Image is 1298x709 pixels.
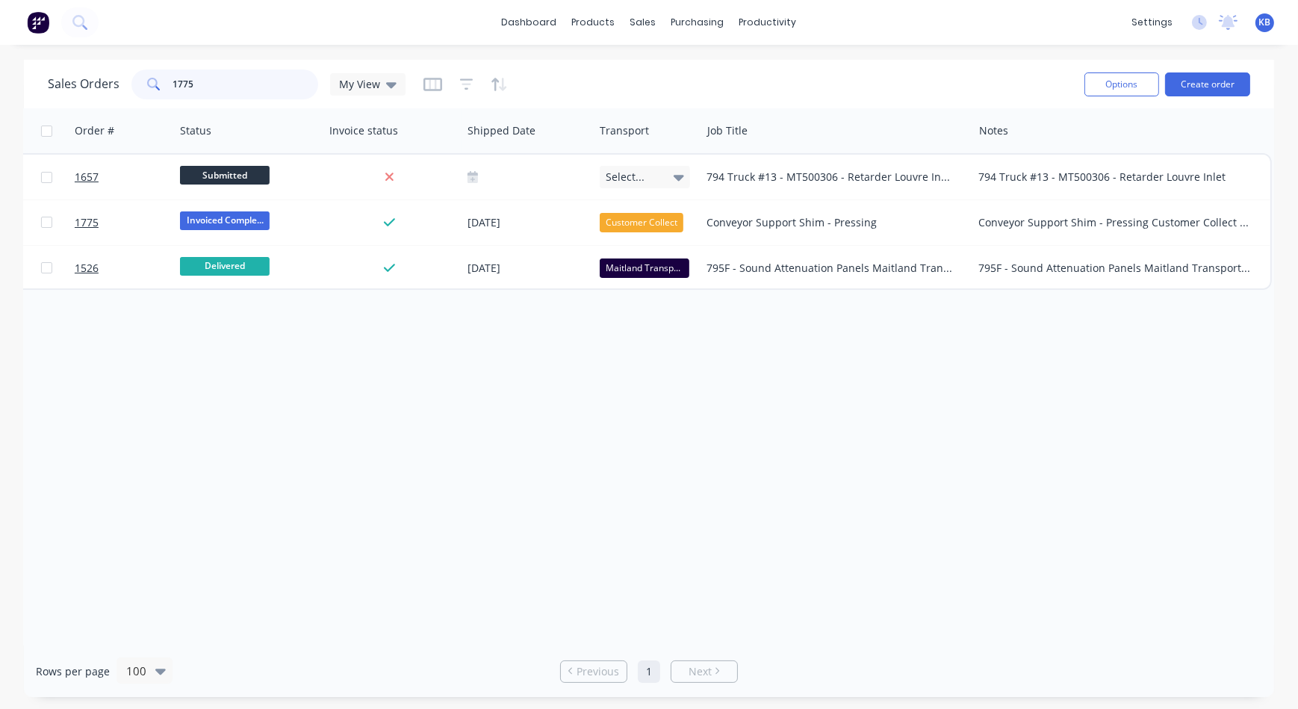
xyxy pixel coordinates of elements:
ul: Pagination [554,660,744,683]
a: 1775 [75,200,164,245]
div: Conveyor Support Shim - Pressing Customer Collect Shipped Date [DATE] [978,215,1250,230]
div: Notes [979,123,1008,138]
a: 1657 [75,155,164,199]
div: Customer Collect [600,213,683,232]
span: My View [339,76,380,92]
div: 795F - Sound Attenuation Panels Maitland Transport Shipped Date [DATE] [978,261,1250,276]
div: Status [180,123,211,138]
div: 794 Truck #13 - MT500306 - Retarder Louvre Inlet [978,170,1250,185]
div: Invoice status [329,123,398,138]
img: Factory [27,11,49,34]
span: 1775 [75,215,99,230]
span: Next [689,664,712,679]
div: 795F - Sound Attenuation Panels Maitland Transport Shipped Date [DATE] [707,261,953,276]
span: 1657 [75,170,99,185]
div: Shipped Date [468,123,535,138]
h1: Sales Orders [48,77,119,91]
div: settings [1124,11,1180,34]
div: products [565,11,623,34]
span: Previous [577,664,619,679]
div: Transport [600,123,649,138]
div: [DATE] [468,213,588,232]
div: Order # [75,123,114,138]
button: Create order [1165,72,1250,96]
a: Page 1 is your current page [638,660,660,683]
div: Maitland Transport [600,258,689,278]
span: 1526 [75,261,99,276]
div: productivity [732,11,804,34]
span: KB [1259,16,1271,29]
span: Delivered [180,257,270,276]
a: Previous page [561,664,627,679]
div: 794 Truck #13 - MT500306 - Retarder Louvre Inlet [707,170,953,185]
div: sales [623,11,664,34]
button: Options [1084,72,1159,96]
span: Invoiced Comple... [180,211,270,230]
a: 1526 [75,246,164,291]
span: Select... [606,170,645,185]
input: Search... [173,69,319,99]
span: Submitted [180,166,270,185]
div: purchasing [664,11,732,34]
a: Next page [671,664,737,679]
div: [DATE] [468,258,588,277]
div: Job Title [707,123,748,138]
a: dashboard [494,11,565,34]
div: Conveyor Support Shim - Pressing [707,215,953,230]
span: Rows per page [36,664,110,679]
